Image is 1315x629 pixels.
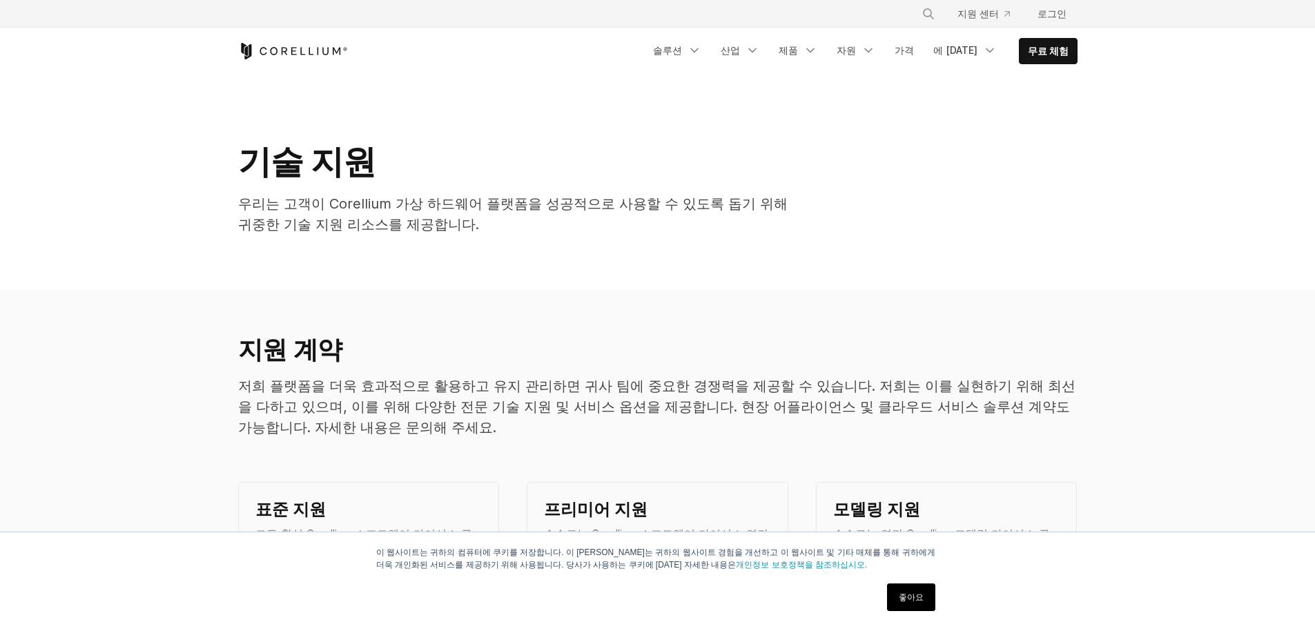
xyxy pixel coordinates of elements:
div: 탐색 메뉴 [645,38,1078,64]
a: 좋아요 [887,583,935,611]
font: 무료 체험 [1028,45,1069,57]
font: 표준 지원 [255,499,326,519]
font: 모든 활성 Corellium 소프트웨어 라이선스 구독에 포함되어 있습니다. [255,527,472,557]
a: 코렐리움 홈 [238,43,348,59]
a: 개인정보 보호정책을 참조하십시오. [736,560,867,570]
font: 이 웹사이트는 귀하의 컴퓨터에 쿠키를 저장합니다. 이 [PERSON_NAME]는 귀하의 웹사이트 경험을 개선하고 이 웹사이트 및 기타 매체를 통해 귀하에게 더욱 개인화된 서비... [376,548,935,570]
font: 수수료는 Corellium 소프트웨어 라이선스 연간 구독료의 20%입니다. [544,527,768,557]
font: 제품 [779,44,798,56]
button: 찾다 [916,1,941,26]
font: 에 [DATE] [933,44,977,56]
font: 우리는 고객이 Corellium 가상 하드웨어 플랫폼을 성공적으로 사용할 수 있도록 돕기 위해 귀중한 기술 지원 리소스를 제공합니다. [238,195,788,233]
font: 로그인 [1038,8,1066,19]
font: 산업 [721,44,740,56]
font: 모델링 지원 [833,499,920,519]
font: 자원 [837,44,856,56]
font: 지원 계약 [238,334,342,365]
font: 수수료는 연간 Corellium 모델링 라이선스 구독료의 20%입니다. [833,527,1050,557]
div: 탐색 메뉴 [905,1,1078,26]
font: 저희 플랫폼을 더욱 효과적으로 활용하고 유지 관리하면 귀사 팀에 중요한 경쟁력을 제공할 수 있습니다. 저희는 이를 실현하기 위해 최선을 다하고 있으며, 이를 위해 다양한 전문... [238,378,1075,436]
font: 기술 지원 [238,141,376,182]
font: 프리미어 지원 [544,499,647,519]
font: 좋아요 [899,592,924,602]
font: 지원 센터 [957,8,999,19]
font: 솔루션 [653,44,682,56]
font: 가격 [895,44,914,56]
